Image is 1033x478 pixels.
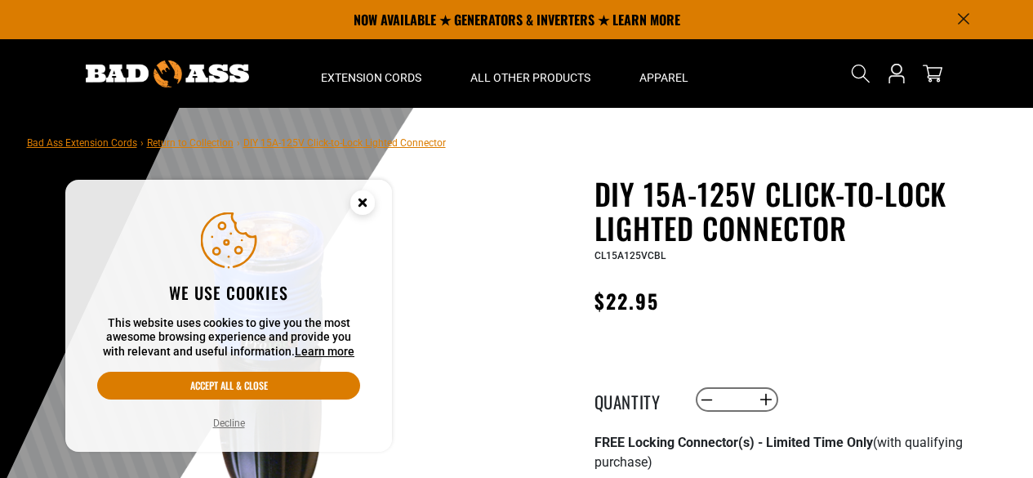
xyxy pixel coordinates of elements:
[594,435,963,470] span: (with qualifying purchase)
[594,435,873,450] strong: FREE Locking Connector(s) - Limited Time Only
[97,316,360,360] p: This website uses cookies to give you the most awesome browsing experience and provide you with r...
[296,39,446,108] summary: Extension Cords
[295,345,354,358] a: Learn more
[140,137,144,149] span: ›
[27,132,446,152] nav: breadcrumbs
[86,60,249,87] img: Bad Ass Extension Cords
[321,70,421,85] span: Extension Cords
[237,137,240,149] span: ›
[848,60,874,87] summary: Search
[594,250,666,261] span: CL15A125VCBL
[97,372,360,400] button: Accept all & close
[97,282,360,303] h2: We use cookies
[243,137,446,149] span: DIY 15A-125V Click-to-Lock Lighted Connector
[470,70,590,85] span: All Other Products
[594,176,995,245] h1: DIY 15A-125V Click-to-Lock Lighted Connector
[65,180,392,453] aside: Cookie Consent
[594,389,676,410] label: Quantity
[446,39,615,108] summary: All Other Products
[594,286,659,315] span: $22.95
[27,137,137,149] a: Bad Ass Extension Cords
[639,70,688,85] span: Apparel
[208,415,250,431] button: Decline
[147,137,234,149] a: Return to Collection
[615,39,713,108] summary: Apparel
